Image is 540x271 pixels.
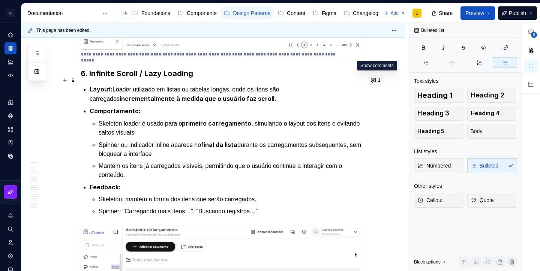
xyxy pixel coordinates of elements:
button: Heading 2 [467,88,517,103]
span: Callout [417,196,443,204]
button: Notifications [4,210,16,222]
div: Figma [322,9,336,17]
p: Skeleton: mantém a forma dos itens que serão carregados. [99,195,364,204]
span: Heading 5 [417,127,444,135]
button: Heading 3 [414,106,464,121]
div: Other styles [414,182,442,190]
button: Numbered [414,158,464,173]
div: Block actions [414,257,447,267]
a: Design tokens [4,96,16,108]
a: Settings [4,250,16,262]
div: Show comments [357,61,397,70]
span: Add [391,10,399,16]
a: Changelog [341,7,381,19]
a: Analytics [4,56,16,68]
span: 6 [531,32,537,38]
a: Foundations [129,7,173,19]
a: Components [4,110,16,122]
a: Figma [310,7,339,19]
span: Numbered [417,162,451,169]
a: Code automation [4,69,16,81]
span: Preview [465,9,484,17]
button: Body [467,124,517,139]
a: Documentation [4,42,16,54]
span: Heading 1 [417,91,453,99]
a: Invite team [4,237,16,249]
div: Design Patterns [233,9,270,17]
button: Search ⌘K [4,223,16,235]
div: Components [187,9,216,17]
a: Home [4,29,16,41]
p: Skeleton loader é usado para o , simulando o layout dos itens e evitando saltos visuais [99,119,364,137]
button: Add [381,8,408,18]
div: U [6,9,15,18]
p: Loader utilizado em listas ou tabelas longas, onde os itens são carregados . [90,85,364,103]
a: Components [175,7,219,19]
a: Content [275,7,308,19]
div: Content [287,9,305,17]
button: Callout [414,193,464,208]
strong: Comportamento: [90,107,141,115]
button: Share [428,6,457,20]
a: Storybook stories [4,137,16,149]
a: Data sources [4,150,16,162]
button: 1 [369,75,384,85]
button: Heading 4 [467,106,517,121]
button: Preview [460,6,495,20]
div: Foundations [141,9,170,17]
span: Heading 2 [471,91,504,99]
span: 1 [378,77,381,83]
strong: final da lista [201,141,237,148]
button: Publish [498,6,537,20]
span: Heading 3 [417,109,449,117]
div: Text styles [414,77,438,85]
p: Mantém os itens já carregados visíveis, permitindo que o usuário continue a interagir com o conte... [99,162,364,180]
strong: Layout: [90,85,112,93]
span: Quote [471,196,494,204]
strong: primeiro carregamento [182,120,251,127]
a: Design Patterns [221,7,273,19]
p: Spinner ou indicador inline aparece no durante os carregamentos subsequentes, sem bloquear a inte... [99,140,364,159]
button: Heading 1 [414,88,464,103]
p: Spinner: “Carregando mais itens…”, “Buscando registros…” [99,207,364,216]
div: Page tree [90,6,350,21]
a: Assets [4,123,16,135]
div: Changelog [353,9,378,17]
span: This page has been edited. [36,27,91,33]
button: Quote [467,193,517,208]
span: Publish [509,9,526,17]
button: U [1,5,19,21]
strong: 6. Infinite Scroll / Lazy Loading [81,69,193,78]
span: Heading 4 [471,109,499,117]
button: Heading 5 [414,124,464,139]
span: Body [471,127,483,135]
strong: Feedback: [90,183,121,191]
div: Documentation [27,9,98,17]
div: U [415,10,418,16]
div: Block actions [414,259,441,265]
strong: incrementalmente à medida que o usuário faz scroll [120,95,274,102]
span: Share [439,9,453,17]
div: List styles [414,148,437,155]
